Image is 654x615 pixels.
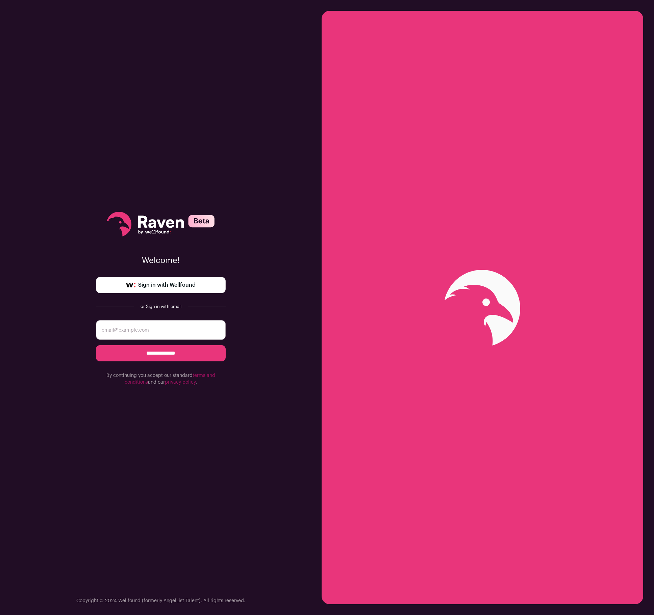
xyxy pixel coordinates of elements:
[165,380,196,385] a: privacy policy
[139,304,182,309] div: or Sign in with email
[96,277,226,293] a: Sign in with Wellfound
[96,372,226,386] p: By continuing you accept our standard and our .
[96,320,226,340] input: email@example.com
[126,283,135,287] img: wellfound-symbol-flush-black-fb3c872781a75f747ccb3a119075da62bfe97bd399995f84a933054e44a575c4.png
[138,281,196,289] span: Sign in with Wellfound
[96,255,226,266] p: Welcome!
[76,597,245,604] p: Copyright © 2024 Wellfound (formerly AngelList Talent). All rights reserved.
